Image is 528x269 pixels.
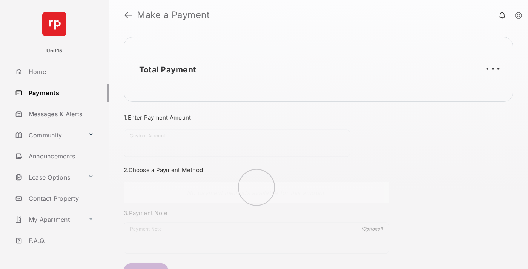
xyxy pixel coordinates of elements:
a: Community [12,126,85,144]
a: Lease Options [12,168,85,186]
strong: Make a Payment [137,11,210,20]
a: Announcements [12,147,109,165]
a: Messages & Alerts [12,105,109,123]
a: Payments [12,84,109,102]
h2: Total Payment [139,65,196,74]
h3: 3. Payment Note [124,209,389,217]
p: Unit15 [46,47,63,55]
img: svg+xml;base64,PHN2ZyB4bWxucz0iaHR0cDovL3d3dy53My5vcmcvMjAwMC9zdmciIHdpZHRoPSI2NCIgaGVpZ2h0PSI2NC... [42,12,66,36]
a: Home [12,63,109,81]
h3: 2. Choose a Payment Method [124,166,389,174]
h3: 1. Enter Payment Amount [124,114,389,121]
a: Contact Property [12,189,109,208]
a: My Apartment [12,211,85,229]
a: F.A.Q. [12,232,109,250]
